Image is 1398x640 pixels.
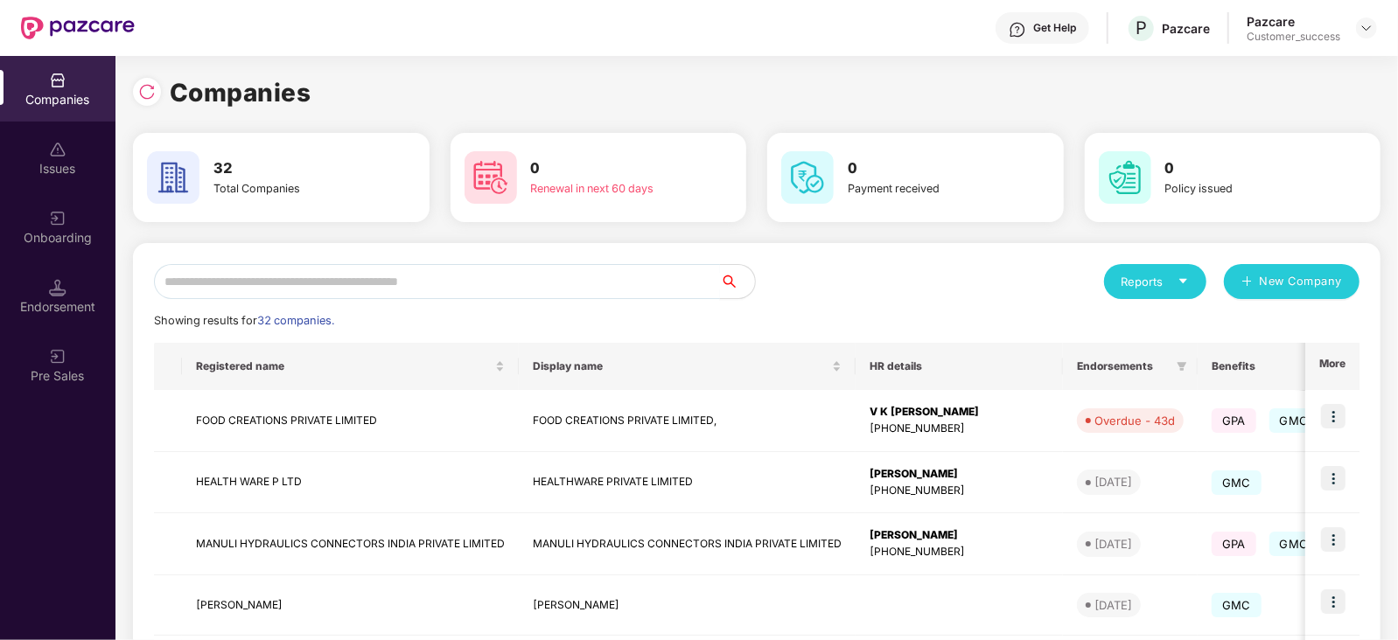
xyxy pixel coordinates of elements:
img: svg+xml;base64,PHN2ZyBpZD0iSGVscC0zMngzMiIgeG1sbnM9Imh0dHA6Ly93d3cudzMub3JnLzIwMDAvc3ZnIiB3aWR0aD... [1009,21,1026,38]
span: GMC [1269,408,1319,433]
img: icon [1321,589,1346,614]
div: [PHONE_NUMBER] [870,544,1049,560]
td: [PERSON_NAME] [182,575,519,636]
span: 32 companies. [257,314,334,327]
div: [PERSON_NAME] [870,466,1049,483]
div: Customer_success [1247,30,1340,44]
span: P [1136,17,1147,38]
span: Registered name [196,359,492,373]
h1: Companies [170,73,311,112]
th: Registered name [182,343,519,390]
td: FOOD CREATIONS PRIVATE LIMITED, [519,390,856,452]
img: svg+xml;base64,PHN2ZyB3aWR0aD0iMjAiIGhlaWdodD0iMjAiIHZpZXdCb3g9IjAgMCAyMCAyMCIgZmlsbD0ibm9uZSIgeG... [49,210,66,227]
div: Reports [1122,273,1189,290]
h3: 0 [531,157,682,180]
img: icon [1321,527,1346,552]
span: caret-down [1178,275,1189,287]
img: svg+xml;base64,PHN2ZyB4bWxucz0iaHR0cDovL3d3dy53My5vcmcvMjAwMC9zdmciIHdpZHRoPSI2MCIgaGVpZ2h0PSI2MC... [781,151,834,204]
div: Policy issued [1165,180,1316,198]
span: Endorsements [1077,359,1170,373]
div: V K [PERSON_NAME] [870,404,1049,421]
span: GMC [1269,532,1319,556]
th: More [1305,343,1360,390]
img: svg+xml;base64,PHN2ZyBpZD0iUmVsb2FkLTMyeDMyIiB4bWxucz0iaHR0cDovL3d3dy53My5vcmcvMjAwMC9zdmciIHdpZH... [138,83,156,101]
img: svg+xml;base64,PHN2ZyB4bWxucz0iaHR0cDovL3d3dy53My5vcmcvMjAwMC9zdmciIHdpZHRoPSI2MCIgaGVpZ2h0PSI2MC... [1099,151,1151,204]
img: svg+xml;base64,PHN2ZyB3aWR0aD0iMjAiIGhlaWdodD0iMjAiIHZpZXdCb3g9IjAgMCAyMCAyMCIgZmlsbD0ibm9uZSIgeG... [49,348,66,365]
td: [PERSON_NAME] [519,575,856,636]
span: New Company [1260,273,1343,290]
th: Display name [519,343,856,390]
h3: 0 [1165,157,1316,180]
span: filter [1173,356,1191,377]
div: Pazcare [1247,13,1340,30]
div: Overdue - 43d [1094,412,1175,429]
img: svg+xml;base64,PHN2ZyB4bWxucz0iaHR0cDovL3d3dy53My5vcmcvMjAwMC9zdmciIHdpZHRoPSI2MCIgaGVpZ2h0PSI2MC... [465,151,517,204]
img: svg+xml;base64,PHN2ZyBpZD0iRHJvcGRvd24tMzJ4MzIiIHhtbG5zPSJodHRwOi8vd3d3LnczLm9yZy8yMDAwL3N2ZyIgd2... [1360,21,1374,35]
button: plusNew Company [1224,264,1360,299]
td: HEALTHWARE PRIVATE LIMITED [519,452,856,514]
td: MANULI HYDRAULICS CONNECTORS INDIA PRIVATE LIMITED [182,513,519,575]
div: [PHONE_NUMBER] [870,483,1049,499]
div: Get Help [1033,21,1076,35]
span: GMC [1212,470,1262,495]
img: svg+xml;base64,PHN2ZyBpZD0iSXNzdWVzX2Rpc2FibGVkIiB4bWxucz0iaHR0cDovL3d3dy53My5vcmcvMjAwMC9zdmciIH... [49,141,66,158]
img: svg+xml;base64,PHN2ZyB4bWxucz0iaHR0cDovL3d3dy53My5vcmcvMjAwMC9zdmciIHdpZHRoPSI2MCIgaGVpZ2h0PSI2MC... [147,151,199,204]
span: GPA [1212,408,1256,433]
span: GMC [1212,593,1262,617]
span: GPA [1212,532,1256,556]
div: [DATE] [1094,535,1132,553]
span: search [719,275,755,289]
div: [PERSON_NAME] [870,527,1049,544]
div: Pazcare [1162,20,1210,37]
div: [DATE] [1094,596,1132,614]
h3: 32 [213,157,364,180]
span: Showing results for [154,314,334,327]
td: MANULI HYDRAULICS CONNECTORS INDIA PRIVATE LIMITED [519,513,856,575]
img: icon [1321,466,1346,490]
span: filter [1177,361,1187,372]
th: HR details [856,343,1063,390]
td: HEALTH WARE P LTD [182,452,519,514]
td: FOOD CREATIONS PRIVATE LIMITED [182,390,519,452]
span: plus [1241,275,1253,289]
button: search [719,264,756,299]
img: svg+xml;base64,PHN2ZyBpZD0iQ29tcGFuaWVzIiB4bWxucz0iaHR0cDovL3d3dy53My5vcmcvMjAwMC9zdmciIHdpZHRoPS... [49,72,66,89]
h3: 0 [848,157,998,180]
img: svg+xml;base64,PHN2ZyB3aWR0aD0iMTQuNSIgaGVpZ2h0PSIxNC41IiB2aWV3Qm94PSIwIDAgMTYgMTYiIGZpbGw9Im5vbm... [49,279,66,296]
div: Total Companies [213,180,364,198]
div: Payment received [848,180,998,198]
img: icon [1321,404,1346,428]
span: Display name [533,359,828,373]
div: [PHONE_NUMBER] [870,421,1049,437]
div: Renewal in next 60 days [531,180,682,198]
img: New Pazcare Logo [21,17,135,39]
div: [DATE] [1094,473,1132,490]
